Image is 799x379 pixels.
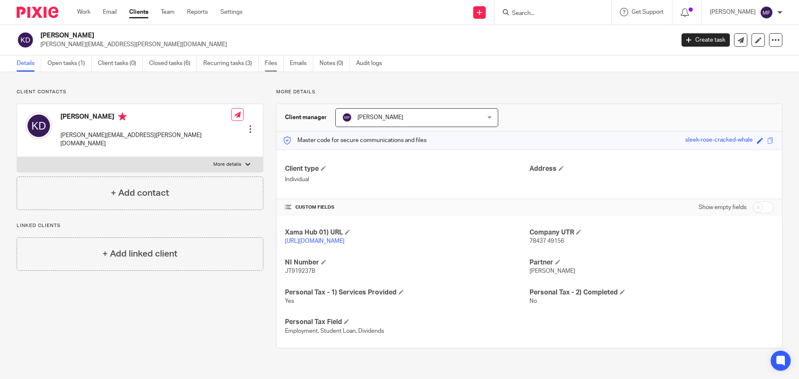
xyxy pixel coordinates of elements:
[632,9,664,15] span: Get Support
[685,136,753,145] div: sleek-rose-cracked-whale
[77,8,90,16] a: Work
[342,112,352,122] img: svg%3E
[320,55,350,72] a: Notes (0)
[203,55,259,72] a: Recurring tasks (3)
[529,288,774,297] h4: Personal Tax - 2) Completed
[40,40,669,49] p: [PERSON_NAME][EMAIL_ADDRESS][PERSON_NAME][DOMAIN_NAME]
[220,8,242,16] a: Settings
[682,33,730,47] a: Create task
[529,238,564,244] span: 78437 49156
[529,228,774,237] h4: Company UTR
[285,328,384,334] span: Employment, Student Loan, Dividends
[285,258,529,267] h4: NI Number
[285,175,529,184] p: Individual
[161,8,175,16] a: Team
[285,228,529,237] h4: Xama Hub 01) URL
[102,247,177,260] h4: + Add linked client
[290,55,313,72] a: Emails
[529,258,774,267] h4: Partner
[710,8,756,16] p: [PERSON_NAME]
[118,112,127,121] i: Primary
[17,31,34,49] img: svg%3E
[60,112,231,123] h4: [PERSON_NAME]
[285,318,529,327] h4: Personal Tax Field
[529,165,774,173] h4: Address
[40,31,543,40] h2: [PERSON_NAME]
[699,203,747,212] label: Show empty fields
[98,55,143,72] a: Client tasks (0)
[129,8,148,16] a: Clients
[265,55,284,72] a: Files
[187,8,208,16] a: Reports
[285,268,315,274] span: JT919237B
[511,10,586,17] input: Search
[285,288,529,297] h4: Personal Tax - 1) Services Provided
[25,112,52,139] img: svg%3E
[285,298,294,304] span: Yes
[149,55,197,72] a: Closed tasks (6)
[111,187,169,199] h4: + Add contact
[285,238,345,244] a: [URL][DOMAIN_NAME]
[276,89,782,95] p: More details
[529,298,537,304] span: No
[60,131,231,148] p: [PERSON_NAME][EMAIL_ADDRESS][PERSON_NAME][DOMAIN_NAME]
[285,165,529,173] h4: Client type
[103,8,117,16] a: Email
[17,222,263,229] p: Linked clients
[356,55,388,72] a: Audit logs
[47,55,92,72] a: Open tasks (1)
[285,204,529,211] h4: CUSTOM FIELDS
[17,55,41,72] a: Details
[529,268,575,274] span: [PERSON_NAME]
[357,115,403,120] span: [PERSON_NAME]
[760,6,773,19] img: svg%3E
[285,113,327,122] h3: Client manager
[17,89,263,95] p: Client contacts
[213,161,241,168] p: More details
[283,136,427,145] p: Master code for secure communications and files
[17,7,58,18] img: Pixie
